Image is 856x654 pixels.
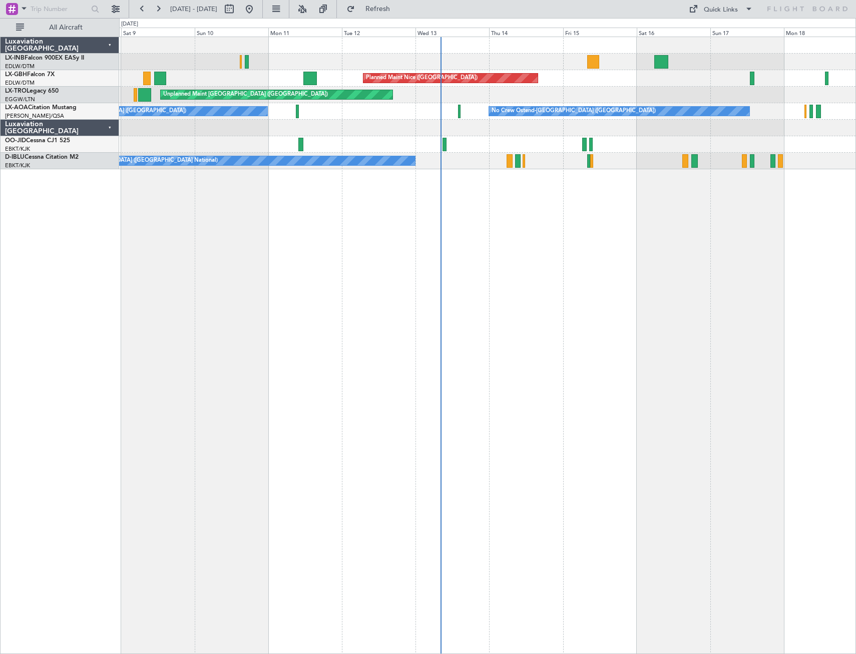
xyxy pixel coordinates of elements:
[366,71,478,86] div: Planned Maint Nice ([GEOGRAPHIC_DATA])
[26,24,106,31] span: All Aircraft
[163,87,328,102] div: Unplanned Maint [GEOGRAPHIC_DATA] ([GEOGRAPHIC_DATA])
[121,20,138,29] div: [DATE]
[492,104,656,119] div: No Crew Ostend-[GEOGRAPHIC_DATA] ([GEOGRAPHIC_DATA])
[5,105,77,111] a: LX-AOACitation Mustang
[5,55,25,61] span: LX-INB
[121,28,195,37] div: Sat 9
[489,28,563,37] div: Thu 14
[5,63,35,70] a: EDLW/DTM
[5,72,55,78] a: LX-GBHFalcon 7X
[357,6,399,13] span: Refresh
[637,28,710,37] div: Sat 16
[5,162,30,169] a: EBKT/KJK
[11,20,109,36] button: All Aircraft
[170,5,217,14] span: [DATE] - [DATE]
[5,154,79,160] a: D-IBLUCessna Citation M2
[704,5,738,15] div: Quick Links
[5,154,25,160] span: D-IBLU
[5,105,28,111] span: LX-AOA
[50,153,218,168] div: No Crew [GEOGRAPHIC_DATA] ([GEOGRAPHIC_DATA] National)
[710,28,784,37] div: Sun 17
[5,138,70,144] a: OO-JIDCessna CJ1 525
[5,55,84,61] a: LX-INBFalcon 900EX EASy II
[5,88,27,94] span: LX-TRO
[5,138,26,144] span: OO-JID
[415,28,489,37] div: Wed 13
[563,28,637,37] div: Fri 15
[5,72,27,78] span: LX-GBH
[5,112,64,120] a: [PERSON_NAME]/QSA
[5,88,59,94] a: LX-TROLegacy 650
[5,96,35,103] a: EGGW/LTN
[5,79,35,87] a: EDLW/DTM
[195,28,268,37] div: Sun 10
[5,145,30,153] a: EBKT/KJK
[342,28,415,37] div: Tue 12
[342,1,402,17] button: Refresh
[684,1,758,17] button: Quick Links
[268,28,342,37] div: Mon 11
[31,2,88,17] input: Trip Number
